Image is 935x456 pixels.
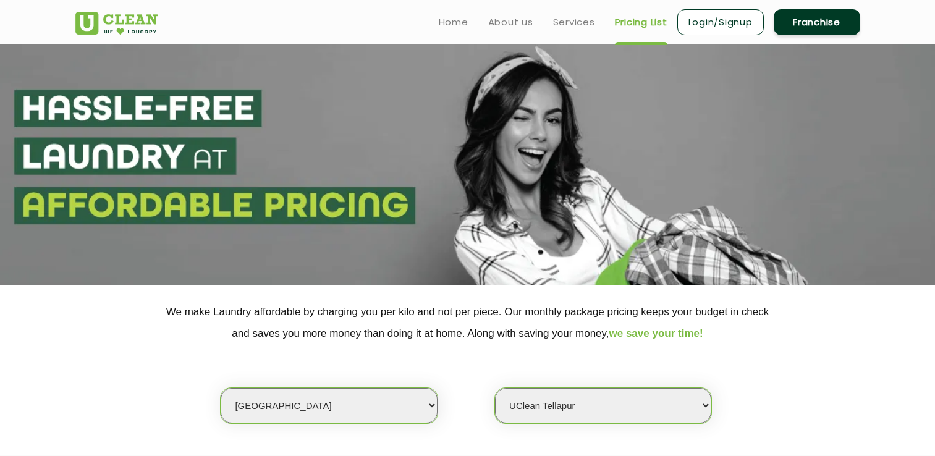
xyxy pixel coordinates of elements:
p: We make Laundry affordable by charging you per kilo and not per piece. Our monthly package pricin... [75,301,860,344]
img: UClean Laundry and Dry Cleaning [75,12,158,35]
a: Services [553,15,595,30]
a: Franchise [774,9,860,35]
span: we save your time! [609,327,703,339]
a: Pricing List [615,15,667,30]
a: Login/Signup [677,9,764,35]
a: Home [439,15,468,30]
a: About us [488,15,533,30]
